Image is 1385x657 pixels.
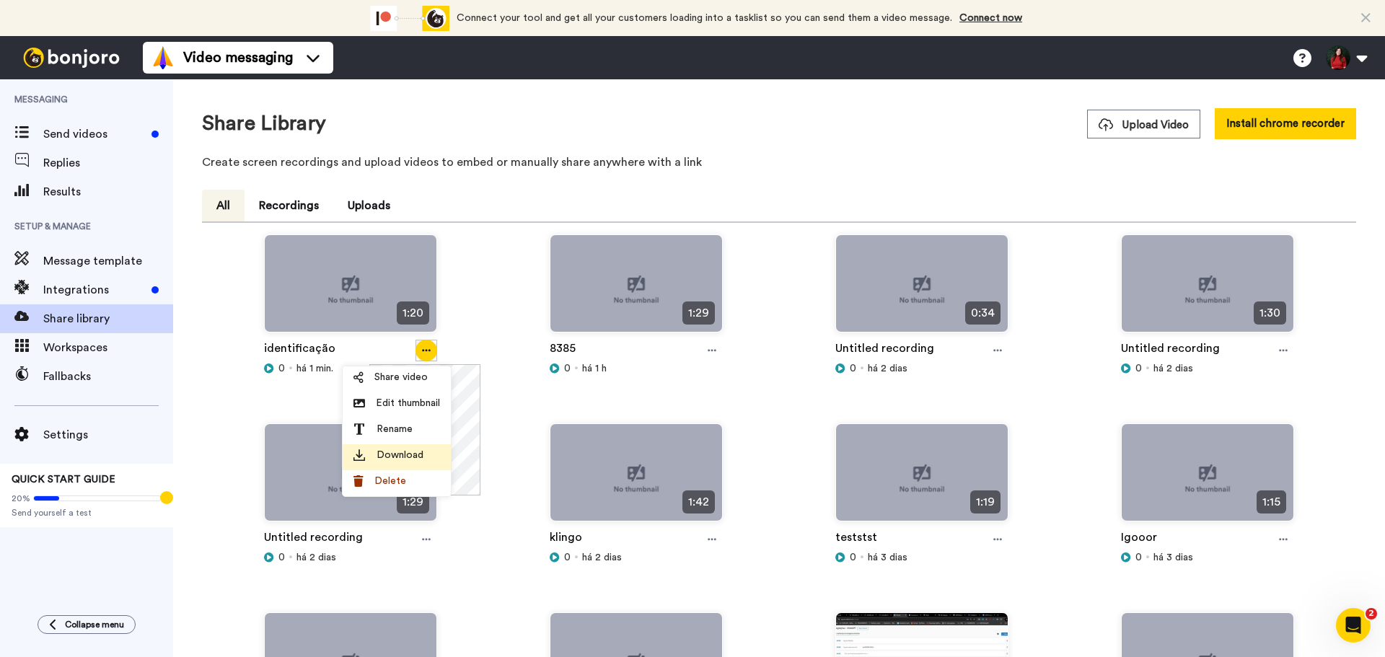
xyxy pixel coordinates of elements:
span: 1:19 [970,490,1001,513]
a: identificação [264,340,335,361]
div: Tooltip anchor [160,491,173,504]
span: Send yourself a test [12,507,162,519]
img: bj-logo-header-white.svg [17,48,126,68]
button: Collapse menu [38,615,136,634]
img: vm-color.svg [151,46,175,69]
span: 1:15 [1257,490,1286,513]
h1: Share Library [202,113,326,135]
span: Share video [374,370,428,384]
span: 0 [850,361,856,376]
span: QUICK START GUIDE [12,475,115,485]
img: no-thumbnail.jpg [265,424,436,533]
span: 0 [278,361,285,376]
div: há 2 dias [550,550,723,565]
span: Fallbacks [43,368,173,385]
span: 0 [1135,361,1142,376]
span: 0 [564,550,571,565]
a: 8385 [550,340,576,361]
span: Rename [377,422,413,436]
div: há 3 dias [1121,550,1294,565]
img: no-thumbnail.jpg [550,424,722,533]
span: 0 [850,550,856,565]
img: no-thumbnail.jpg [1122,424,1293,533]
span: 1:42 [682,490,715,513]
div: animation [370,6,449,31]
div: há 2 dias [835,361,1008,376]
a: Untitled recording [264,529,363,550]
span: Integrations [43,281,146,299]
img: no-thumbnail.jpg [550,235,722,344]
div: há 2 dias [1121,361,1294,376]
span: Edit thumbnail [376,396,440,410]
span: 0:34 [965,301,1001,325]
span: Settings [43,426,173,444]
div: há 3 dias [835,550,1008,565]
span: Collapse menu [65,619,124,630]
span: 0 [564,361,571,376]
iframe: Intercom live chat [1336,608,1371,643]
div: há 1 min. [264,361,437,376]
span: 1:20 [397,301,429,325]
span: 2 [1366,608,1377,619]
span: Send videos [43,125,146,143]
span: 1:29 [397,490,429,513]
span: Delete [374,474,406,488]
button: Upload Video [1087,110,1200,138]
button: Uploads [333,190,405,221]
a: Igooor [1121,529,1157,550]
p: Create screen recordings and upload videos to embed or manually share anywhere with a link [202,154,1356,171]
button: Install chrome recorder [1215,108,1356,139]
a: teststst [835,529,877,550]
img: no-thumbnail.jpg [1122,235,1293,344]
span: Share library [43,310,173,327]
a: Untitled recording [835,340,934,361]
span: 1:29 [682,301,715,325]
span: Workspaces [43,339,173,356]
span: 1:30 [1254,301,1286,325]
span: Video messaging [183,48,293,68]
span: 0 [1135,550,1142,565]
span: Message template [43,252,173,270]
span: 0 [278,550,285,565]
button: All [202,190,245,221]
img: no-thumbnail.jpg [836,424,1008,533]
div: há 1 h [550,361,723,376]
img: no-thumbnail.jpg [265,235,436,344]
span: Replies [43,154,173,172]
span: Connect your tool and get all your customers loading into a tasklist so you can send them a video... [457,13,952,23]
a: klingo [550,529,582,550]
span: 20% [12,493,30,504]
button: Recordings [245,190,333,221]
span: Results [43,183,173,200]
span: Upload Video [1099,118,1189,133]
span: Download [377,448,423,462]
img: no-thumbnail.jpg [836,235,1008,344]
div: há 2 dias [264,550,437,565]
a: Untitled recording [1121,340,1220,361]
a: Connect now [959,13,1022,23]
